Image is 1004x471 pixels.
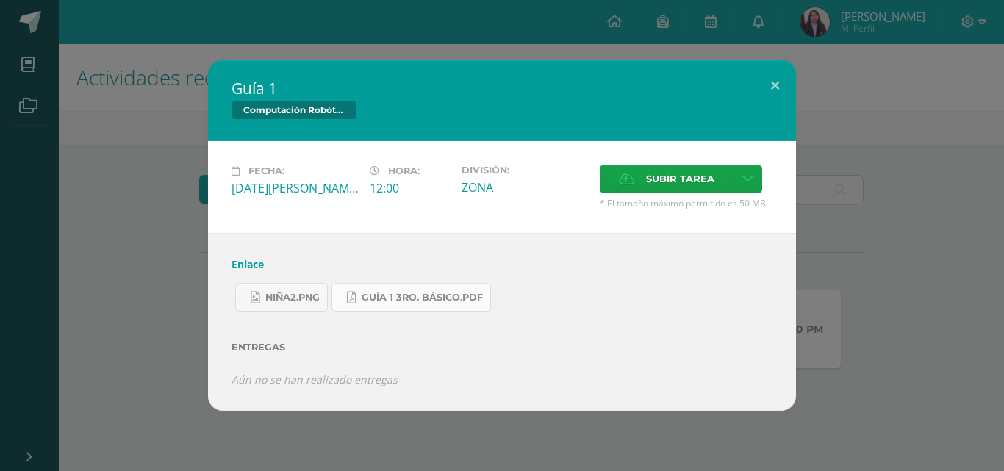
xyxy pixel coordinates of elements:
span: Hora: [388,165,420,176]
span: Fecha: [248,165,284,176]
i: Aún no se han realizado entregas [232,373,398,386]
a: niña2.png [235,283,328,312]
div: 12:00 [370,180,450,196]
span: * El tamaño máximo permitido es 50 MB [600,197,772,209]
div: [DATE][PERSON_NAME] [232,180,358,196]
button: Close (Esc) [754,60,796,110]
div: ZONA [462,179,588,195]
a: Enlace [232,257,264,271]
span: Computación Robótica [232,101,356,119]
a: Guía 1 3ro. Básico.pdf [331,283,491,312]
span: niña2.png [265,292,320,303]
label: División: [462,165,588,176]
label: Entregas [232,342,772,353]
h2: Guía 1 [232,78,772,98]
span: Subir tarea [646,165,714,193]
span: Guía 1 3ro. Básico.pdf [362,292,483,303]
